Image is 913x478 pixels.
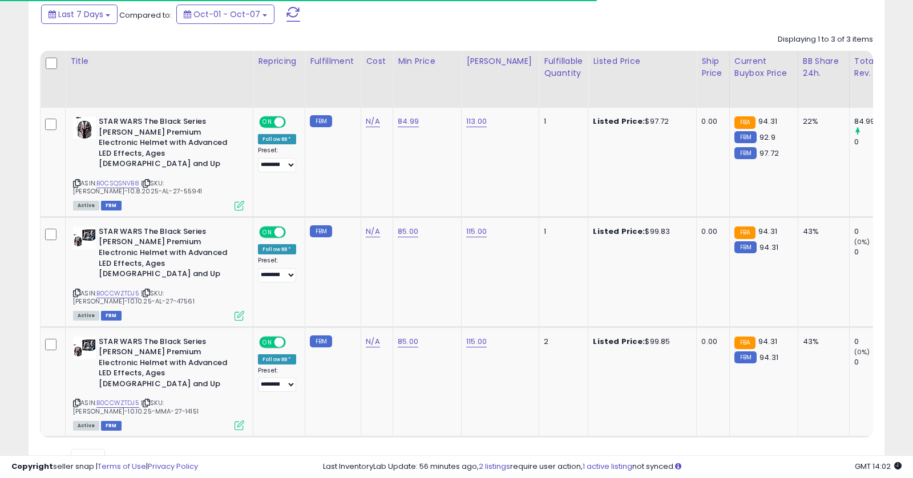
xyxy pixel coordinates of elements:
[96,289,139,298] a: B0CCWZTDJ5
[73,311,99,321] span: All listings currently available for purchase on Amazon
[758,116,777,127] span: 94.31
[593,116,645,127] b: Listed Price:
[398,116,419,127] a: 84.99
[366,116,379,127] a: N/A
[258,244,296,254] div: Follow BB *
[366,55,388,67] div: Cost
[734,226,756,239] small: FBA
[73,421,99,431] span: All listings currently available for purchase on Amazon
[466,336,487,347] a: 115.00
[73,226,96,249] img: 41MkMki99JL._SL40_.jpg
[854,137,900,147] div: 0
[854,337,900,347] div: 0
[854,237,870,246] small: (0%)
[99,116,237,172] b: STAR WARS The Black Series [PERSON_NAME] Premium Electronic Helmet with Advanced LED Effects, Age...
[466,116,487,127] a: 113.00
[73,337,244,430] div: ASIN:
[258,55,300,67] div: Repricing
[544,55,583,79] div: Fulfillable Quantity
[73,116,96,139] img: 41dteGVe5cL._SL40_.jpg
[760,148,779,159] span: 97.72
[593,55,692,67] div: Listed Price
[284,118,302,127] span: OFF
[96,179,139,188] a: B0CSQSNVB8
[98,461,146,472] a: Terms of Use
[99,337,237,392] b: STAR WARS The Black Series [PERSON_NAME] Premium Electronic Helmet with Advanced LED Effects, Age...
[73,337,96,359] img: 41MkMki99JL._SL40_.jpg
[41,5,118,24] button: Last 7 Days
[466,226,487,237] a: 115.00
[544,116,579,127] div: 1
[398,55,457,67] div: Min Price
[366,226,379,237] a: N/A
[11,461,198,472] div: seller snap | |
[734,351,757,363] small: FBM
[701,226,720,237] div: 0.00
[284,227,302,237] span: OFF
[398,336,418,347] a: 85.00
[593,337,688,347] div: $99.85
[854,116,900,127] div: 84.99
[310,225,332,237] small: FBM
[734,241,757,253] small: FBM
[176,5,274,24] button: Oct-01 - Oct-07
[101,201,122,210] span: FBM
[310,55,356,67] div: Fulfillment
[49,453,131,464] span: Show: entries
[803,55,845,79] div: BB Share 24h.
[258,354,296,364] div: Follow BB *
[803,116,841,127] div: 22%
[73,201,99,210] span: All listings currently available for purchase on Amazon
[466,55,534,67] div: [PERSON_NAME]
[284,337,302,347] span: OFF
[701,116,720,127] div: 0.00
[734,116,756,129] small: FBA
[70,55,248,67] div: Title
[96,398,139,408] a: B0CCWZTDJ5
[73,289,195,306] span: | SKU: [PERSON_NAME]-10.10.25-AL-27-47561
[803,337,841,347] div: 43%
[11,461,53,472] strong: Copyright
[479,461,510,472] a: 2 listings
[854,55,896,79] div: Total Rev.
[398,226,418,237] a: 85.00
[758,336,777,347] span: 94.31
[260,227,274,237] span: ON
[310,335,332,347] small: FBM
[734,337,756,349] small: FBA
[593,226,645,237] b: Listed Price:
[593,336,645,347] b: Listed Price:
[760,132,775,143] span: 92.9
[855,461,902,472] span: 2025-10-15 14:02 GMT
[73,398,199,415] span: | SKU: [PERSON_NAME]-10.10.25-MMA-27-14151
[58,9,103,20] span: Last 7 Days
[366,336,379,347] a: N/A
[258,147,296,172] div: Preset:
[101,311,122,321] span: FBM
[758,226,777,237] span: 94.31
[260,337,274,347] span: ON
[734,147,757,159] small: FBM
[73,116,244,209] div: ASIN:
[701,337,720,347] div: 0.00
[854,226,900,237] div: 0
[99,226,237,282] b: STAR WARS The Black Series [PERSON_NAME] Premium Electronic Helmet with Advanced LED Effects, Age...
[148,461,198,472] a: Privacy Policy
[778,34,873,45] div: Displaying 1 to 3 of 3 items
[593,226,688,237] div: $99.83
[760,242,778,253] span: 94.31
[734,131,757,143] small: FBM
[73,226,244,319] div: ASIN:
[803,226,841,237] div: 43%
[258,367,296,392] div: Preset:
[258,257,296,282] div: Preset:
[258,134,296,144] div: Follow BB *
[593,116,688,127] div: $97.72
[193,9,260,20] span: Oct-01 - Oct-07
[734,55,793,79] div: Current Buybox Price
[854,357,900,367] div: 0
[260,118,274,127] span: ON
[119,10,172,21] span: Compared to:
[760,352,778,363] span: 94.31
[101,421,122,431] span: FBM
